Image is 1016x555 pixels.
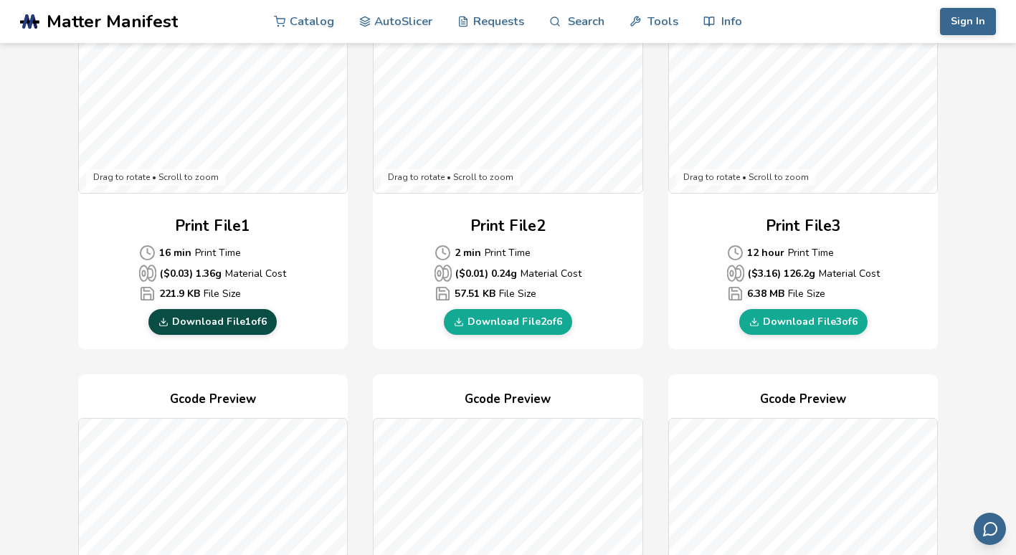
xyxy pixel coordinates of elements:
[727,285,880,302] p: File Size
[435,285,581,302] p: File Size
[676,169,816,186] div: Drag to rotate • Scroll to zoom
[47,11,178,32] span: Matter Manifest
[455,245,481,260] b: 2 min
[159,286,200,301] b: 221.9 KB
[739,309,868,335] a: Download File3of6
[727,285,744,302] span: Average Cost
[435,245,451,261] span: Average Cost
[470,215,546,237] h2: Print File 2
[148,309,277,335] a: Download File1of6
[139,285,286,302] p: File Size
[727,245,880,261] p: Print Time
[435,245,581,261] p: Print Time
[727,265,880,282] p: Material Cost
[974,513,1006,545] button: Send feedback via email
[139,285,156,302] span: Average Cost
[766,215,841,237] h2: Print File 3
[747,286,784,301] b: 6.38 MB
[435,265,581,282] p: Material Cost
[455,266,517,281] b: ($ 0.01 ) 0.24 g
[444,309,572,335] a: Download File2of6
[727,245,744,261] span: Average Cost
[139,245,286,261] p: Print Time
[373,389,643,411] h4: Gcode Preview
[435,265,452,282] span: Average Cost
[435,285,451,302] span: Average Cost
[160,266,222,281] b: ($ 0.03 ) 1.36 g
[940,8,996,35] button: Sign In
[748,266,815,281] b: ($ 3.16 ) 126.2 g
[747,245,784,260] b: 12 hour
[139,265,286,282] p: Material Cost
[139,245,156,261] span: Average Cost
[727,265,744,282] span: Average Cost
[668,389,939,411] h4: Gcode Preview
[78,389,348,411] h4: Gcode Preview
[159,245,191,260] b: 16 min
[381,169,521,186] div: Drag to rotate • Scroll to zoom
[139,265,156,282] span: Average Cost
[86,169,226,186] div: Drag to rotate • Scroll to zoom
[175,215,250,237] h2: Print File 1
[455,286,495,301] b: 57.51 KB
